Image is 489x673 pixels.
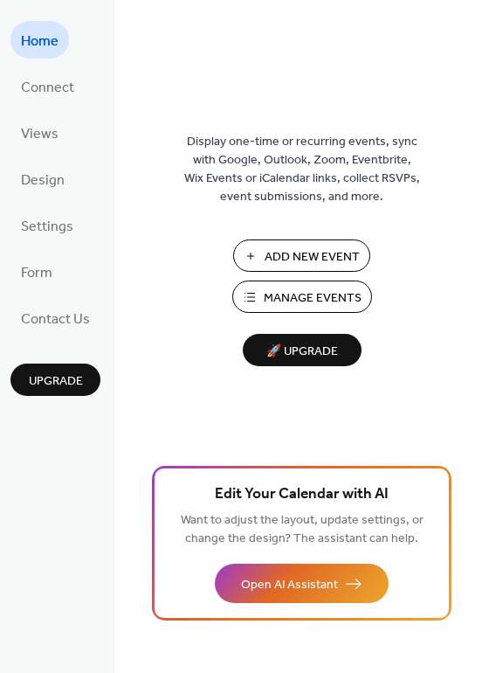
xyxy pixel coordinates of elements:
[232,281,372,313] button: Manage Events
[21,28,59,55] span: Home
[21,74,74,101] span: Connect
[215,564,389,603] button: Open AI Assistant
[215,482,389,507] span: Edit Your Calendar with AI
[233,239,370,272] button: Add New Event
[21,121,59,148] span: Views
[253,340,351,364] span: 🚀 Upgrade
[184,133,420,206] span: Display one-time or recurring events, sync with Google, Outlook, Zoom, Eventbrite, Wix Events or ...
[241,576,338,594] span: Open AI Assistant
[181,509,424,551] span: Want to adjust the layout, update settings, or change the design? The assistant can help.
[29,372,83,391] span: Upgrade
[10,114,69,151] a: Views
[10,364,100,396] button: Upgrade
[265,248,360,267] span: Add New Event
[264,289,362,308] span: Manage Events
[243,334,362,366] button: 🚀 Upgrade
[21,213,73,240] span: Settings
[10,67,85,105] a: Connect
[21,260,52,287] span: Form
[10,206,84,244] a: Settings
[10,21,69,59] a: Home
[21,167,65,194] span: Design
[10,299,100,336] a: Contact Us
[10,253,63,290] a: Form
[21,306,90,333] span: Contact Us
[10,160,75,198] a: Design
